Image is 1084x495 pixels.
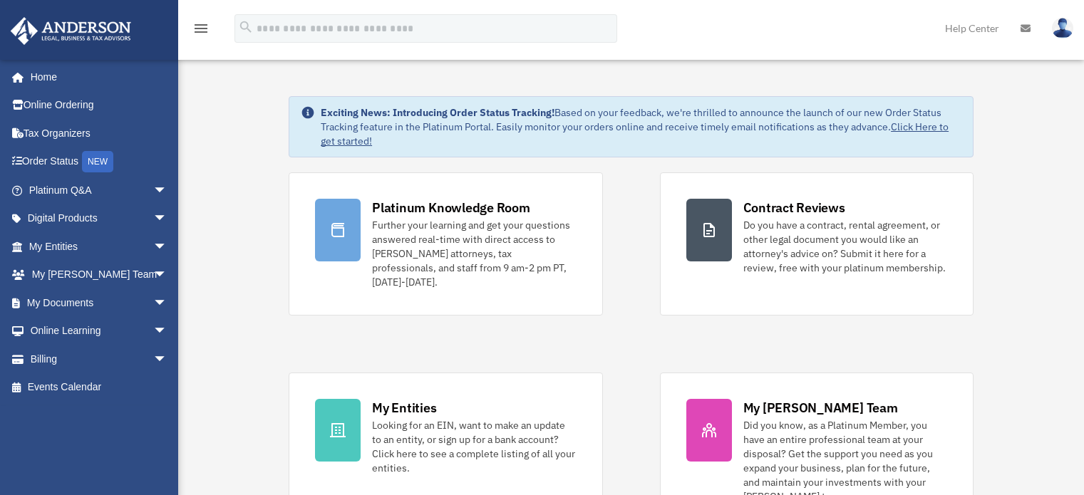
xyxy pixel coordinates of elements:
[660,172,974,316] a: Contract Reviews Do you have a contract, rental agreement, or other legal document you would like...
[6,17,135,45] img: Anderson Advisors Platinum Portal
[82,151,113,172] div: NEW
[289,172,602,316] a: Platinum Knowledge Room Further your learning and get your questions answered real-time with dire...
[10,232,189,261] a: My Entitiesarrow_drop_down
[10,91,189,120] a: Online Ordering
[10,63,182,91] a: Home
[153,204,182,234] span: arrow_drop_down
[153,345,182,374] span: arrow_drop_down
[238,19,254,35] i: search
[321,106,554,119] strong: Exciting News: Introducing Order Status Tracking!
[153,232,182,261] span: arrow_drop_down
[372,418,576,475] div: Looking for an EIN, want to make an update to an entity, or sign up for a bank account? Click her...
[321,105,961,148] div: Based on your feedback, we're thrilled to announce the launch of our new Order Status Tracking fe...
[10,345,189,373] a: Billingarrow_drop_down
[10,176,189,204] a: Platinum Q&Aarrow_drop_down
[743,218,947,275] div: Do you have a contract, rental agreement, or other legal document you would like an attorney's ad...
[192,20,210,37] i: menu
[10,373,189,402] a: Events Calendar
[153,288,182,318] span: arrow_drop_down
[10,204,189,233] a: Digital Productsarrow_drop_down
[153,261,182,290] span: arrow_drop_down
[372,218,576,289] div: Further your learning and get your questions answered real-time with direct access to [PERSON_NAM...
[321,120,949,147] a: Click Here to get started!
[10,119,189,147] a: Tax Organizers
[153,176,182,205] span: arrow_drop_down
[743,199,845,217] div: Contract Reviews
[10,317,189,345] a: Online Learningarrow_drop_down
[192,25,210,37] a: menu
[10,288,189,317] a: My Documentsarrow_drop_down
[1052,18,1073,38] img: User Pic
[372,399,436,417] div: My Entities
[153,317,182,346] span: arrow_drop_down
[743,399,898,417] div: My [PERSON_NAME] Team
[10,261,189,289] a: My [PERSON_NAME] Teamarrow_drop_down
[372,199,530,217] div: Platinum Knowledge Room
[10,147,189,177] a: Order StatusNEW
